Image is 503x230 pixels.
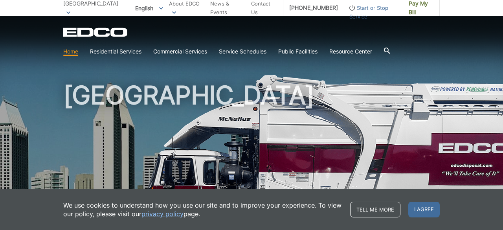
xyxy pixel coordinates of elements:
[153,47,207,56] a: Commercial Services
[129,2,169,15] span: English
[329,47,372,56] a: Resource Center
[63,47,78,56] a: Home
[219,47,266,56] a: Service Schedules
[90,47,141,56] a: Residential Services
[141,210,184,218] a: privacy policy
[350,202,400,217] a: Tell me more
[63,28,129,37] a: EDCD logo. Return to the homepage.
[408,202,440,217] span: I agree
[63,201,342,218] p: We use cookies to understand how you use our site and to improve your experience. To view our pol...
[278,47,318,56] a: Public Facilities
